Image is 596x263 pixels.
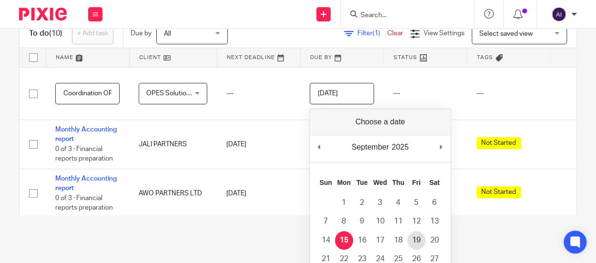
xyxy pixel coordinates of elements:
td: [DATE] [217,169,300,218]
button: 12 [407,212,425,231]
button: Next Month [436,140,446,154]
button: 18 [389,231,407,250]
button: 7 [317,212,335,231]
span: Not Started [476,186,521,198]
td: AWO PARTNERS LTD [129,169,217,218]
span: Filter [357,30,387,37]
img: Pixie [19,8,67,20]
a: Monthly Accounting report [55,126,117,142]
abbr: Saturday [429,179,440,186]
td: --- [217,67,300,120]
td: [DATE] [217,120,300,169]
button: 20 [425,231,444,250]
button: 9 [353,212,371,231]
input: Search [360,11,445,20]
button: 4 [389,193,407,212]
button: 1 [335,193,353,212]
div: September [350,140,390,154]
a: Monthly Accounting report [55,175,117,192]
abbr: Tuesday [356,179,368,186]
span: 0 of 3 · Financial reports preparation [55,146,113,162]
span: Tags [477,55,493,60]
input: Use the arrow keys to pick a date [310,83,374,104]
td: --- [467,67,550,120]
button: 14 [317,231,335,250]
span: OPES Solutions LTD [146,90,207,97]
td: JALI PARTNERS [129,120,217,169]
td: --- [384,67,467,120]
button: 6 [425,193,444,212]
button: 19 [407,231,425,250]
input: Task name [55,83,120,104]
button: 17 [371,231,389,250]
img: svg%3E [551,7,566,22]
abbr: Sunday [320,179,332,186]
span: Select saved view [479,30,533,37]
span: Not Started [476,137,521,149]
button: 3 [371,193,389,212]
abbr: Monday [337,179,351,186]
span: (10) [49,30,62,37]
button: 11 [389,212,407,231]
button: 13 [425,212,444,231]
span: (1) [373,30,380,37]
button: Previous Month [314,140,324,154]
button: 16 [353,231,371,250]
a: Clear [387,30,403,37]
h1: To do [29,29,62,39]
abbr: Thursday [392,179,404,186]
button: 15 [335,231,353,250]
button: 8 [335,212,353,231]
button: 5 [407,193,425,212]
abbr: Friday [412,179,421,186]
p: Due by [131,29,152,38]
span: View Settings [424,30,465,37]
div: 2025 [390,140,410,154]
span: All [164,30,171,37]
button: 10 [371,212,389,231]
abbr: Wednesday [373,179,387,186]
span: 0 of 3 · Financial reports preparation [55,195,113,212]
button: 2 [353,193,371,212]
a: + Add task [72,23,113,44]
